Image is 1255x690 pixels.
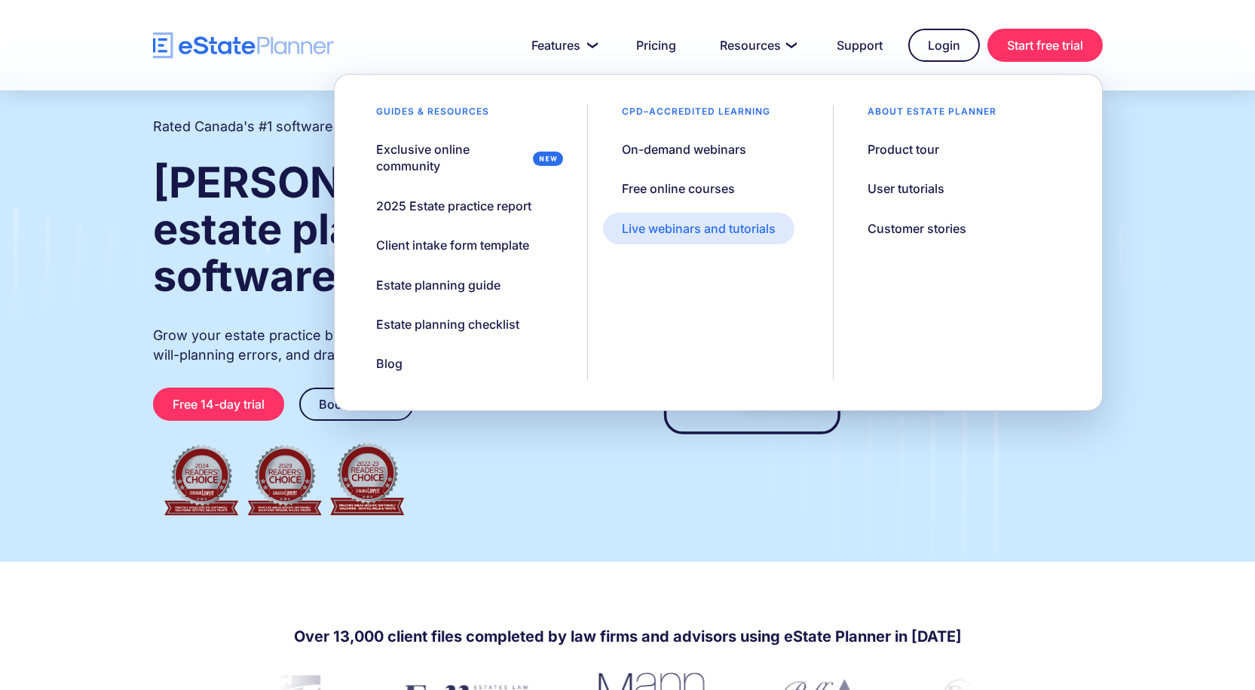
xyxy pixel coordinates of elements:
div: CPD–accredited learning [603,105,789,126]
a: Resources [702,30,811,60]
a: Start free trial [987,29,1103,62]
a: Blog [357,348,421,379]
a: Free 14-day trial [153,388,284,421]
a: Estate planning checklist [357,308,538,340]
div: About estate planner [849,105,1015,126]
a: Exclusive online community [357,133,572,182]
div: User tutorials [868,180,944,197]
a: Live webinars and tutorials [603,213,794,244]
a: On-demand webinars [603,133,765,165]
div: Client intake form template [376,237,529,253]
div: Guides & resources [357,105,508,126]
h2: Rated Canada's #1 software for estate practitioners [153,117,485,136]
div: Customer stories [868,220,966,237]
div: Blog [376,355,403,372]
p: Grow your estate practice by streamlining client intake, reducing will-planning errors, and draft... [153,326,599,365]
div: Free online courses [622,180,735,197]
a: Features [513,30,611,60]
a: Estate planning guide [357,269,519,301]
h4: Over 13,000 client files completed by law firms and advisors using eState Planner in [DATE] [294,626,962,647]
a: Login [908,29,980,62]
a: Free online courses [603,173,754,204]
a: Customer stories [849,213,985,244]
div: Live webinars and tutorials [622,220,776,237]
a: Support [819,30,901,60]
div: Estate planning checklist [376,316,519,333]
a: Book a demo [299,388,414,421]
a: home [153,32,334,59]
div: Estate planning guide [376,277,500,293]
div: 2025 Estate practice report [376,198,531,214]
div: Exclusive online community [376,141,527,175]
a: Product tour [849,133,958,165]
a: Pricing [618,30,694,60]
div: On-demand webinars [622,141,746,158]
a: Client intake form template [357,229,548,261]
div: Product tour [868,141,939,158]
a: 2025 Estate practice report [357,190,550,222]
a: User tutorials [849,173,963,204]
strong: [PERSON_NAME] and estate planning software [153,157,597,302]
